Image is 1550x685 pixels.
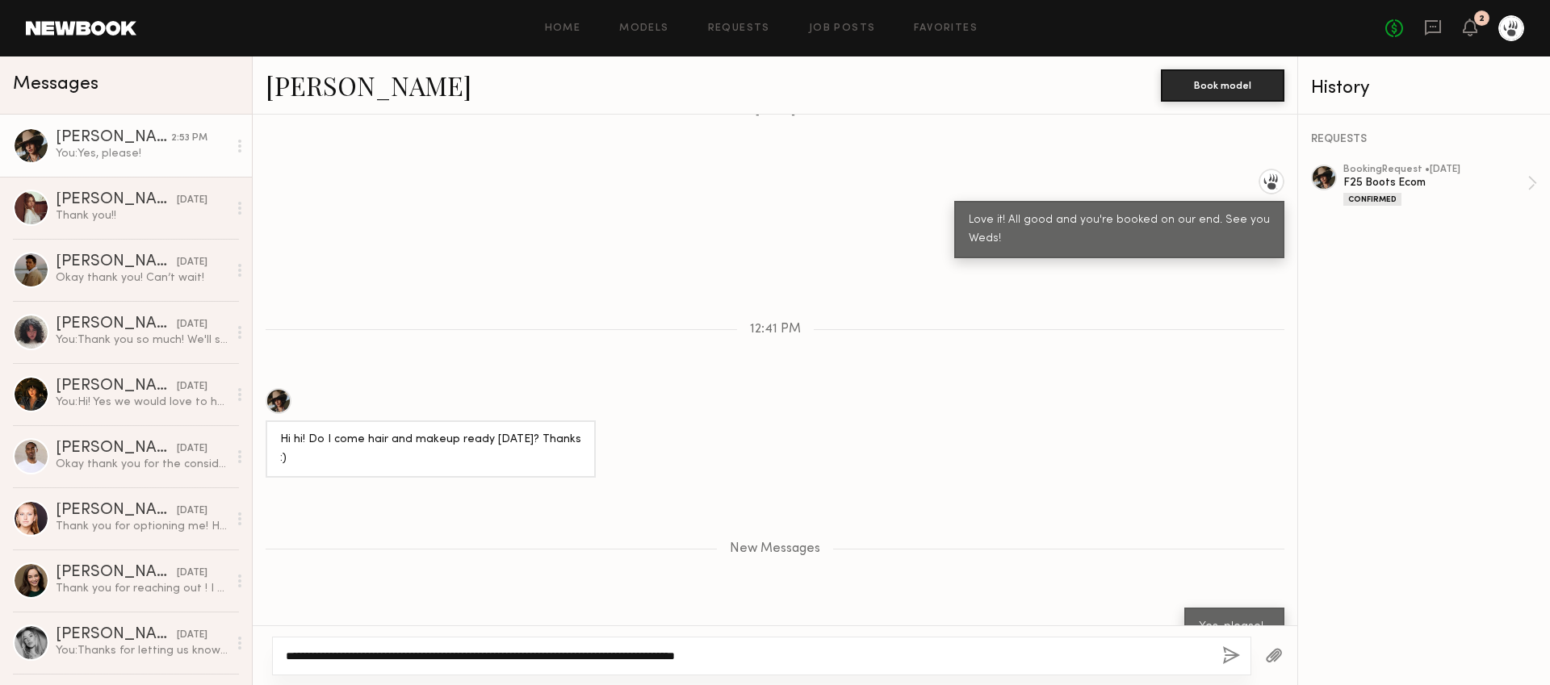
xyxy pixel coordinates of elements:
[1343,165,1527,175] div: booking Request • [DATE]
[177,255,207,270] div: [DATE]
[1343,193,1401,206] div: Confirmed
[1343,165,1537,206] a: bookingRequest •[DATE]F25 Boots EcomConfirmed
[56,441,177,457] div: [PERSON_NAME]
[177,628,207,643] div: [DATE]
[56,208,228,223] div: Thank you!!
[177,317,207,332] div: [DATE]
[914,23,978,34] a: Favorites
[1161,69,1284,102] button: Book model
[56,146,228,161] div: You: Yes, please!
[56,457,228,472] div: Okay thank you for the consideration! I look forward to the possibility of working you guys in th...
[56,503,177,519] div: [PERSON_NAME]
[56,643,228,658] div: You: Thanks for letting us know! Safe travels.
[13,75,98,94] span: Messages
[56,130,171,146] div: [PERSON_NAME]
[56,627,177,643] div: [PERSON_NAME]
[1199,618,1270,637] div: Yes, please!
[56,270,228,286] div: Okay thank you! Can’t wait!
[1161,77,1284,91] a: Book model
[56,519,228,534] div: Thank you for optioning me! However I have another job that day. Hope you have an awesome shoot. ...
[171,131,207,146] div: 2:53 PM
[266,68,471,102] a: [PERSON_NAME]
[1479,15,1485,23] div: 2
[56,395,228,410] div: You: Hi! Yes we would love to have you! It shows “awaiting model response” here on our end :)
[750,323,801,336] span: 12:41 PM
[545,23,581,34] a: Home
[177,379,207,395] div: [DATE]
[56,378,177,395] div: [PERSON_NAME]
[56,332,228,348] div: You: Thank you so much! We'll see you there. You can reach me day of at [PHONE_NUMBER] - [PERSON_...
[708,23,770,34] a: Requests
[619,23,668,34] a: Models
[177,193,207,208] div: [DATE]
[1311,79,1537,98] div: History
[1343,175,1527,190] div: F25 Boots Ecom
[809,23,876,34] a: Job Posts
[56,581,228,596] div: Thank you for reaching out ! I am available for this shoot !
[56,254,177,270] div: [PERSON_NAME]
[177,503,207,519] div: [DATE]
[280,431,581,468] div: Hi hi! Do I come hair and makeup ready [DATE]? Thanks :)
[1311,134,1537,145] div: REQUESTS
[177,566,207,581] div: [DATE]
[969,211,1270,249] div: Love it! All good and you're booked on our end. See you Weds!
[56,316,177,332] div: [PERSON_NAME]
[56,565,177,581] div: [PERSON_NAME]
[730,542,820,556] span: New Messages
[56,192,177,208] div: [PERSON_NAME]
[177,441,207,457] div: [DATE]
